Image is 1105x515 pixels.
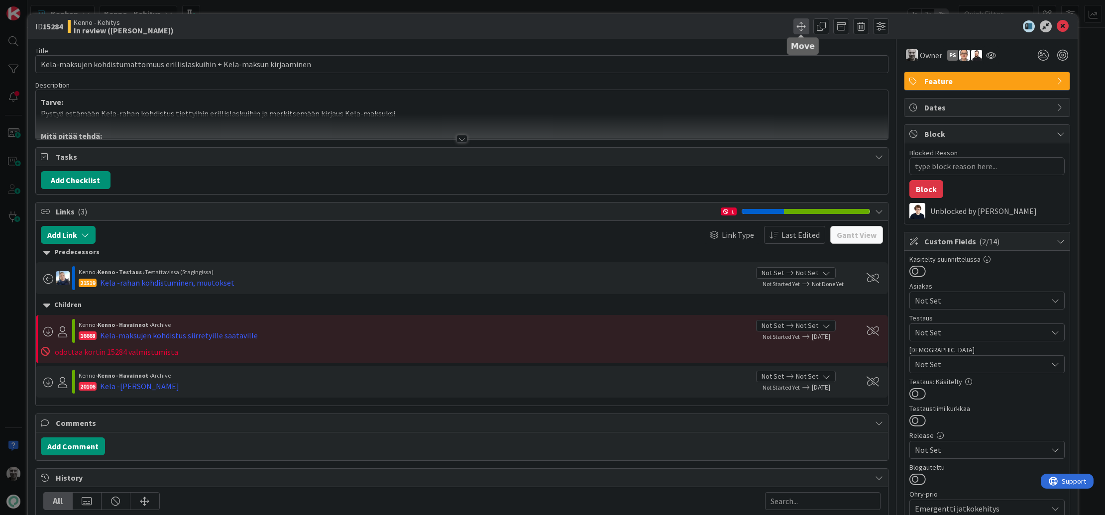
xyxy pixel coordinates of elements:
[79,279,97,287] div: 21519
[909,432,1065,439] div: Release
[924,128,1052,140] span: Block
[830,226,883,244] button: Gantt View
[762,371,784,382] span: Not Set
[762,320,784,331] span: Not Set
[35,55,888,73] input: type card name here...
[721,207,737,215] div: 1
[74,18,174,26] span: Kenno - Kehitys
[35,20,63,32] span: ID
[909,464,1065,471] div: Blogautettu
[791,41,815,51] h5: Move
[763,280,800,288] span: Not Started Yet
[43,21,63,31] b: 15284
[947,50,958,61] div: PS
[79,321,98,328] span: Kenno ›
[151,372,171,379] span: Archive
[764,226,825,244] button: Last Edited
[79,331,97,340] div: 16668
[78,206,87,216] span: ( 3 )
[41,437,105,455] button: Add Comment
[762,268,784,278] span: Not Set
[796,320,818,331] span: Not Set
[971,50,982,61] img: TK
[909,203,925,219] img: MT
[56,151,870,163] span: Tasks
[79,382,97,391] div: 20106
[145,268,214,276] span: Testattavissa (Stagingissa)
[979,236,999,246] span: ( 2/14 )
[796,371,818,382] span: Not Set
[812,382,856,393] span: [DATE]
[959,50,970,61] img: PK
[920,49,942,61] span: Owner
[98,321,151,328] b: Kenno - Havainnot ›
[43,300,881,310] div: Children
[56,417,870,429] span: Comments
[41,171,110,189] button: Add Checklist
[796,268,818,278] span: Not Set
[763,384,800,391] span: Not Started Yet
[915,295,1047,307] span: Not Set
[909,491,1065,498] div: Ohry-prio
[924,75,1052,87] span: Feature
[781,229,820,241] span: Last Edited
[79,268,98,276] span: Kenno ›
[915,444,1047,456] span: Not Set
[74,26,174,34] b: In review ([PERSON_NAME])
[151,321,171,328] span: Archive
[100,329,258,341] div: Kela-maksujen kohdistus siirretyille saataville
[41,108,883,119] p: Pystyä estämään Kela-rahan kohdistus tiettyihin erillislaskuihin ja merkitsemään kirjaus Kela-mak...
[909,256,1065,263] div: Käsitelty suunnittelussa
[55,347,178,357] span: odottaa kortin 15284 valmistumista
[56,206,716,217] span: Links
[812,280,844,288] span: Not Done Yet
[909,314,1065,321] div: Testaus
[812,331,856,342] span: [DATE]
[35,81,70,90] span: Description
[35,46,48,55] label: Title
[98,372,151,379] b: Kenno - Havainnot ›
[79,372,98,379] span: Kenno ›
[100,277,234,289] div: Kela -rahan kohdistuminen, muutokset
[909,148,958,157] label: Blocked Reason
[930,206,1065,215] div: Unblocked by [PERSON_NAME]
[924,235,1052,247] span: Custom Fields
[56,472,870,484] span: History
[763,333,800,340] span: Not Started Yet
[909,346,1065,353] div: [DEMOGRAPHIC_DATA]
[909,378,1065,385] div: Testaus: Käsitelty
[100,380,179,392] div: Kela -[PERSON_NAME]
[722,229,754,241] span: Link Type
[909,405,1065,412] div: Testaustiimi kurkkaa
[906,49,918,61] img: JH
[41,97,63,107] strong: Tarve:
[21,1,45,13] span: Support
[41,226,96,244] button: Add Link
[98,268,145,276] b: Kenno - Testaus ›
[909,180,943,198] button: Block
[915,358,1047,370] span: Not Set
[915,326,1047,338] span: Not Set
[924,102,1052,113] span: Dates
[43,247,881,258] div: Predecessors
[765,492,881,510] input: Search...
[44,493,73,510] div: All
[56,271,70,285] img: JJ
[909,283,1065,290] div: Asiakas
